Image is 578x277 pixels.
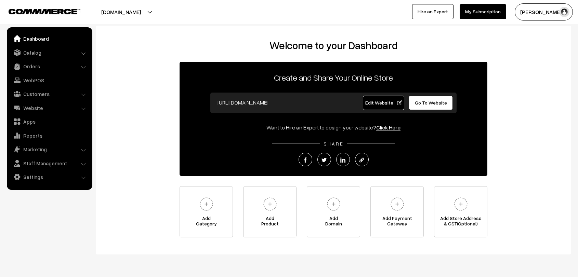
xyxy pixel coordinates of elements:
[434,186,487,237] a: Add Store Address& GST(Optional)
[197,195,216,213] img: plus.svg
[376,124,400,131] a: Click Here
[103,39,564,52] h2: Welcome to your Dashboard
[409,96,453,110] a: Go To Website
[77,3,165,20] button: [DOMAIN_NAME]
[243,186,297,237] a: AddProduct
[180,123,487,131] div: Want to Hire an Expert to design your website?
[9,46,90,59] a: Catalog
[9,32,90,45] a: Dashboard
[180,216,233,229] span: Add Category
[388,195,407,213] img: plus.svg
[9,60,90,72] a: Orders
[9,7,68,15] a: COMMMERCE
[9,102,90,114] a: Website
[9,88,90,100] a: Customers
[9,74,90,86] a: WebPOS
[371,216,423,229] span: Add Payment Gateway
[320,141,347,147] span: SHARE
[9,115,90,128] a: Apps
[412,4,454,19] a: Hire an Expert
[324,195,343,213] img: plus.svg
[363,96,405,110] a: Edit Website
[365,100,402,106] span: Edit Website
[451,195,470,213] img: plus.svg
[307,216,360,229] span: Add Domain
[307,186,360,237] a: AddDomain
[559,7,569,17] img: user
[370,186,424,237] a: Add PaymentGateway
[460,4,506,19] a: My Subscription
[180,71,487,84] p: Create and Share Your Online Store
[9,129,90,142] a: Reports
[434,216,487,229] span: Add Store Address & GST(Optional)
[415,100,447,106] span: Go To Website
[9,143,90,155] a: Marketing
[261,195,279,213] img: plus.svg
[180,186,233,237] a: AddCategory
[9,9,80,14] img: COMMMERCE
[9,157,90,169] a: Staff Management
[9,171,90,183] a: Settings
[244,216,296,229] span: Add Product
[515,3,573,20] button: [PERSON_NAME]…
